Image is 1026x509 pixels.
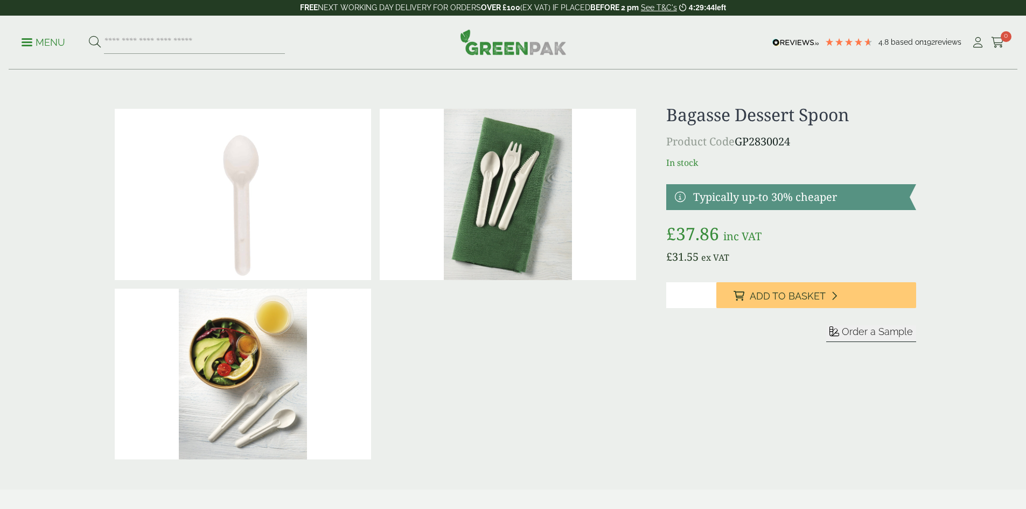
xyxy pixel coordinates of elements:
span: ex VAT [701,252,729,263]
span: Add to Basket [750,290,826,302]
span: inc VAT [723,229,762,243]
img: Bagasse Spoon [115,109,371,280]
span: 192 [924,38,935,46]
span: 0 [1001,31,1011,42]
strong: OVER £100 [481,3,520,12]
span: 4.8 [878,38,891,46]
button: Add to Basket [716,282,916,308]
span: £ [666,249,672,264]
div: 4.8 Stars [825,37,873,47]
p: In stock [666,156,916,169]
img: GreenPak Supplies [460,29,567,55]
bdi: 31.55 [666,249,699,264]
h1: Bagasse Dessert Spoon [666,104,916,125]
button: Order a Sample [826,325,916,342]
a: See T&C's [641,3,677,12]
span: reviews [935,38,961,46]
span: left [715,3,726,12]
i: Cart [991,37,1004,48]
strong: BEFORE 2 pm [590,3,639,12]
span: Product Code [666,134,735,149]
span: £ [666,222,676,245]
bdi: 37.86 [666,222,719,245]
a: 0 [991,34,1004,51]
span: 4:29:44 [689,3,715,12]
img: REVIEWS.io [772,39,819,46]
i: My Account [971,37,985,48]
span: Order a Sample [842,326,913,337]
img: 161 162 163_on Cotton_napkin_rgb [380,109,636,280]
p: Menu [22,36,65,49]
a: Menu [22,36,65,47]
p: GP2830024 [666,134,916,150]
strong: FREE [300,3,318,12]
span: Based on [891,38,924,46]
img: 161_162_163_brown Pot Salad_rgb [115,289,371,460]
